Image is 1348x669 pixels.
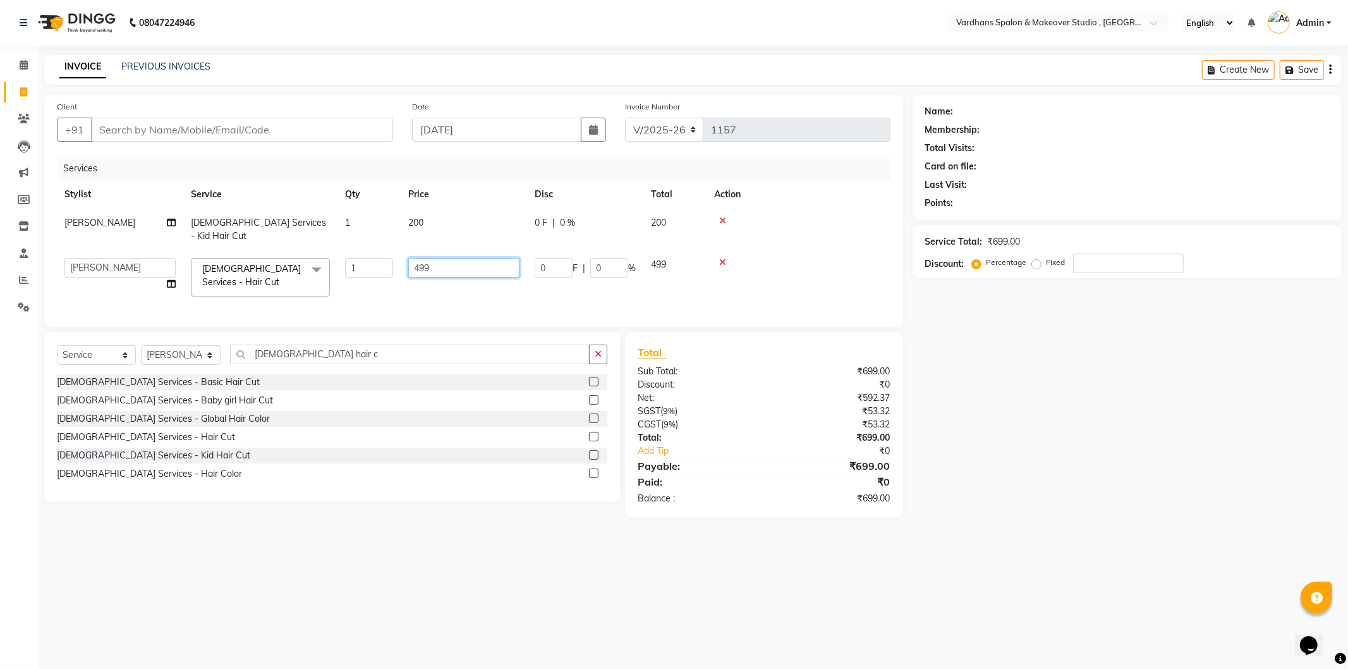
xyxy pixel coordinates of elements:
label: Percentage [987,257,1027,268]
div: Paid: [628,474,764,489]
span: Total [638,346,667,359]
span: Admin [1296,16,1324,30]
div: Membership: [925,123,980,137]
div: ₹699.00 [764,365,900,378]
div: ( ) [628,418,764,431]
th: Total [643,180,707,209]
div: ₹53.32 [764,418,900,431]
span: 200 [651,217,666,228]
label: Date [412,101,429,113]
a: x [279,276,285,288]
span: [PERSON_NAME] [64,217,135,228]
button: Create New [1202,60,1275,80]
div: Discount: [628,378,764,391]
span: F [573,262,578,275]
span: 1 [345,217,350,228]
span: [DEMOGRAPHIC_DATA] Services - Kid Hair Cut [191,217,326,242]
span: 499 [651,259,666,270]
label: Fixed [1047,257,1066,268]
div: Total Visits: [925,142,975,155]
span: 0 F [535,216,547,230]
div: ₹592.37 [764,391,900,405]
span: [DEMOGRAPHIC_DATA] Services - Hair Cut [202,263,301,288]
div: Net: [628,391,764,405]
span: SGST [638,405,660,417]
a: INVOICE [59,56,106,78]
div: ₹0 [764,474,900,489]
input: Search or Scan [230,345,589,364]
th: Qty [337,180,401,209]
div: Services [58,157,900,180]
span: | [552,216,555,230]
div: ₹0 [787,445,900,458]
div: [DEMOGRAPHIC_DATA] Services - Global Hair Color [57,412,270,426]
div: ₹699.00 [988,235,1021,249]
div: ( ) [628,405,764,418]
b: 08047224946 [139,5,195,40]
a: PREVIOUS INVOICES [121,61,210,72]
span: % [628,262,636,275]
div: ₹699.00 [764,431,900,445]
div: Total: [628,431,764,445]
th: Stylist [57,180,183,209]
label: Invoice Number [625,101,680,113]
th: Service [183,180,337,209]
button: +91 [57,118,92,142]
span: 9% [663,406,675,416]
div: ₹53.32 [764,405,900,418]
div: Card on file: [925,160,977,173]
img: logo [32,5,119,40]
span: | [583,262,585,275]
th: Action [707,180,890,209]
div: Last Visit: [925,178,968,192]
div: [DEMOGRAPHIC_DATA] Services - Basic Hair Cut [57,376,260,389]
div: Points: [925,197,954,210]
th: Price [401,180,527,209]
img: Admin [1268,11,1290,34]
div: [DEMOGRAPHIC_DATA] Services - Baby girl Hair Cut [57,394,273,407]
span: 9% [664,419,676,429]
div: [DEMOGRAPHIC_DATA] Services - Hair Color [57,467,242,481]
iframe: chat widget [1295,618,1335,656]
span: CGST [638,419,661,430]
div: Sub Total: [628,365,764,378]
label: Client [57,101,77,113]
div: [DEMOGRAPHIC_DATA] Services - Kid Hair Cut [57,449,250,462]
div: [DEMOGRAPHIC_DATA] Services - Hair Cut [57,431,235,444]
div: Payable: [628,458,764,474]
span: 200 [408,217,423,228]
input: Search by Name/Mobile/Email/Code [91,118,393,142]
th: Disc [527,180,643,209]
span: 0 % [560,216,575,230]
div: Service Total: [925,235,983,249]
a: Add Tip [628,445,787,458]
div: Name: [925,105,954,118]
div: ₹699.00 [764,492,900,505]
div: ₹699.00 [764,458,900,474]
div: Discount: [925,257,964,271]
div: ₹0 [764,378,900,391]
button: Save [1280,60,1324,80]
div: Balance : [628,492,764,505]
